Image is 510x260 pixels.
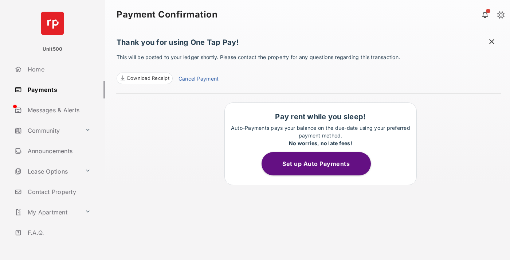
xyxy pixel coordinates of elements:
p: This will be posted to your ledger shortly. Please contact the property for any questions regardi... [117,53,501,84]
a: Lease Options [12,163,82,180]
a: Messages & Alerts [12,101,105,119]
a: Payments [12,81,105,98]
a: Cancel Payment [178,75,219,84]
a: F.A.Q. [12,224,105,241]
a: Contact Property [12,183,105,201]
p: Unit500 [43,46,63,53]
div: No worries, no late fees! [228,139,413,147]
h1: Pay rent while you sleep! [228,112,413,121]
a: Home [12,61,105,78]
img: svg+xml;base64,PHN2ZyB4bWxucz0iaHR0cDovL3d3dy53My5vcmcvMjAwMC9zdmciIHdpZHRoPSI2NCIgaGVpZ2h0PSI2NC... [41,12,64,35]
a: Announcements [12,142,105,160]
a: Set up Auto Payments [262,160,380,167]
a: My Apartment [12,203,82,221]
strong: Payment Confirmation [117,10,217,19]
button: Set up Auto Payments [262,152,371,175]
h1: Thank you for using One Tap Pay! [117,38,501,50]
span: Download Receipt [127,75,169,82]
a: Download Receipt [117,73,173,84]
a: Community [12,122,82,139]
p: Auto-Payments pays your balance on the due-date using your preferred payment method. [228,124,413,147]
